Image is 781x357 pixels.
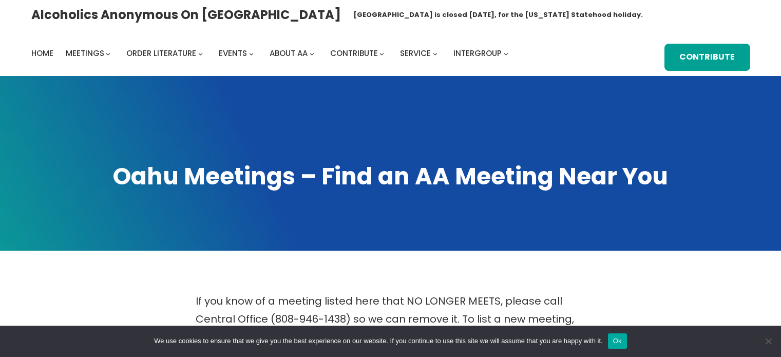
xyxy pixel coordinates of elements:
[66,46,104,61] a: Meetings
[126,48,196,59] span: Order Literature
[270,48,308,59] span: About AA
[504,51,508,56] button: Intergroup submenu
[270,46,308,61] a: About AA
[330,48,378,59] span: Contribute
[608,333,627,349] button: Ok
[219,48,247,59] span: Events
[330,46,378,61] a: Contribute
[353,10,643,20] h1: [GEOGRAPHIC_DATA] is closed [DATE], for the [US_STATE] Statehood holiday.
[433,51,437,56] button: Service submenu
[379,51,384,56] button: Contribute submenu
[196,292,586,346] p: If you know of a meeting listed here that NO LONGER MEETS, please call Central Office (808-946-14...
[249,51,254,56] button: Events submenu
[400,46,431,61] a: Service
[31,48,53,59] span: Home
[400,48,431,59] span: Service
[664,44,750,71] a: Contribute
[310,51,314,56] button: About AA submenu
[106,51,110,56] button: Meetings submenu
[31,4,341,26] a: Alcoholics Anonymous on [GEOGRAPHIC_DATA]
[66,48,104,59] span: Meetings
[763,336,773,346] span: No
[31,46,53,61] a: Home
[219,46,247,61] a: Events
[31,46,512,61] nav: Intergroup
[198,51,203,56] button: Order Literature submenu
[453,46,502,61] a: Intergroup
[154,336,602,346] span: We use cookies to ensure that we give you the best experience on our website. If you continue to ...
[453,48,502,59] span: Intergroup
[31,160,750,192] h1: Oahu Meetings – Find an AA Meeting Near You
